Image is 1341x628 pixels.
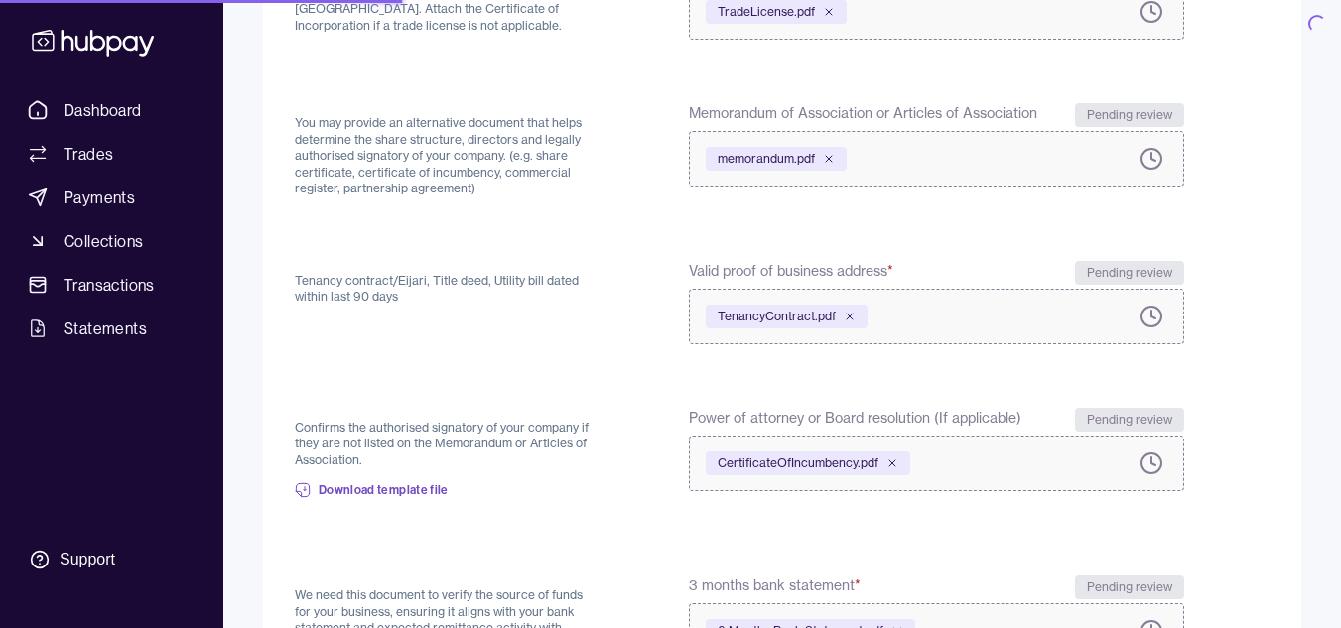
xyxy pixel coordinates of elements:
span: Payments [64,186,135,209]
a: Support [20,539,203,580]
span: Transactions [64,273,155,297]
span: Collections [64,229,143,253]
div: Pending review [1075,408,1184,432]
span: TenancyContract.pdf [718,309,836,324]
span: 3 months bank statement [689,575,861,599]
span: CertificateOfIncumbency.pdf [718,455,878,471]
a: Payments [20,180,203,215]
a: Collections [20,223,203,259]
p: Confirms the authorised signatory of your company if they are not listed on the Memorandum or Art... [295,420,594,469]
div: Pending review [1075,575,1184,599]
span: Power of attorney or Board resolution (If applicable) [689,408,1021,432]
a: Download template file [295,468,449,512]
span: Dashboard [64,98,142,122]
a: Transactions [20,267,203,303]
p: You may provide an alternative document that helps determine the share structure, directors and l... [295,115,594,197]
div: Pending review [1075,103,1184,127]
span: memorandum.pdf [718,151,815,167]
span: Memorandum of Association or Articles of Association [689,103,1037,127]
span: Valid proof of business address [689,261,893,285]
span: Trades [64,142,113,166]
span: Download template file [319,482,449,498]
span: Statements [64,316,147,340]
a: Statements [20,311,203,346]
a: Dashboard [20,92,203,128]
p: Tenancy contract/Eijari, Title deed, Utility bill dated within last 90 days [295,273,594,306]
div: Pending review [1075,261,1184,285]
span: TradeLicense.pdf [718,4,815,20]
div: Support [60,549,115,570]
a: Trades [20,136,203,172]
